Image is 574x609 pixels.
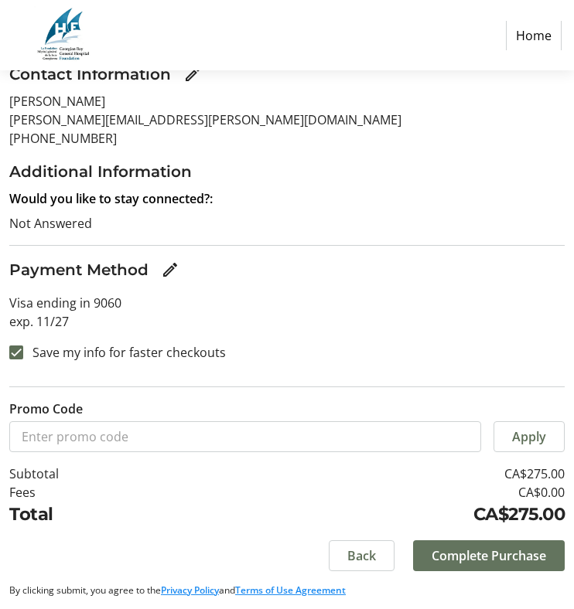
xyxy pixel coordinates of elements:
td: Total [9,502,204,528]
button: Back [329,540,395,571]
span: Apply [512,427,546,446]
td: CA$275.00 [204,464,565,483]
button: Edit Payment Method [155,254,186,285]
input: Enter promo code [9,421,481,452]
span: Complete Purchase [432,546,546,565]
a: Terms of Use Agreement [235,583,346,597]
a: Home [506,21,562,50]
p: Visa ending in 9060 exp. 11/27 [9,294,565,331]
span: Back [347,546,376,565]
a: Privacy Policy [161,583,219,597]
label: Save my info for faster checkouts [23,343,226,362]
label: Promo Code [9,400,83,418]
p: [PERSON_NAME] [9,92,565,111]
h3: Payment Method [9,258,149,281]
td: CA$0.00 [204,483,565,502]
button: Complete Purchase [413,540,565,571]
button: Apply [494,421,565,452]
img: Georgian Bay General Hospital Foundation's Logo [12,6,115,64]
p: [PERSON_NAME][EMAIL_ADDRESS][PERSON_NAME][DOMAIN_NAME] [9,111,565,129]
strong: Would you like to stay connected?: [9,190,213,207]
td: Subtotal [9,464,204,483]
h3: Contact Information [9,63,171,86]
td: Fees [9,483,204,502]
p: Not Answered [9,214,565,233]
button: Edit Contact Information [177,59,208,90]
p: By clicking submit, you agree to the and [9,583,565,597]
h3: Additional Information [9,160,565,183]
td: CA$275.00 [204,502,565,528]
p: [PHONE_NUMBER] [9,129,565,148]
